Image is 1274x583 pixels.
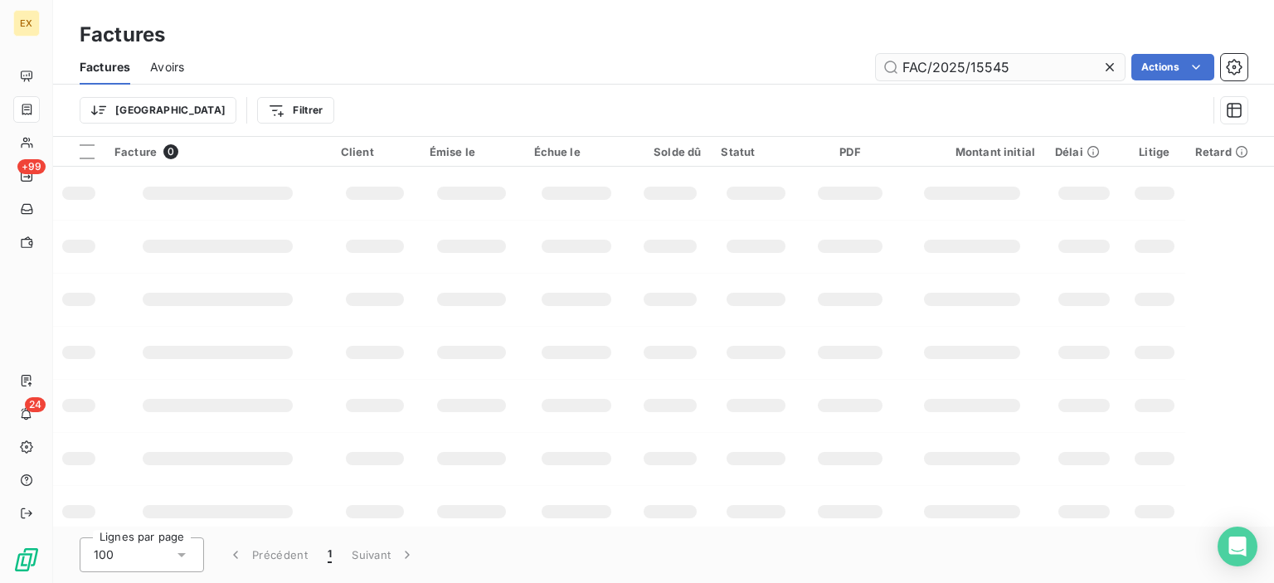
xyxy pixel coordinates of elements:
button: Suivant [342,537,425,572]
img: Logo LeanPay [13,547,40,573]
span: 0 [163,144,178,159]
div: Statut [721,145,790,158]
input: Rechercher [876,54,1125,80]
div: Solde dû [639,145,701,158]
span: Facture [114,145,157,158]
div: Litige [1134,145,1175,158]
div: Retard [1195,145,1264,158]
span: Factures [80,59,130,75]
span: 1 [328,547,332,563]
div: Client [341,145,410,158]
h3: Factures [80,20,165,50]
button: [GEOGRAPHIC_DATA] [80,97,236,124]
div: Émise le [430,145,514,158]
div: Délai [1055,145,1114,158]
div: Montant initial [909,145,1035,158]
div: PDF [811,145,890,158]
span: 24 [25,397,46,412]
a: +99 [13,163,39,189]
span: +99 [17,159,46,174]
span: 100 [94,547,114,563]
button: 1 [318,537,342,572]
button: Précédent [217,537,318,572]
div: Open Intercom Messenger [1218,527,1257,566]
div: Échue le [534,145,620,158]
span: Avoirs [150,59,184,75]
button: Filtrer [257,97,333,124]
button: Actions [1131,54,1214,80]
div: EX [13,10,40,36]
